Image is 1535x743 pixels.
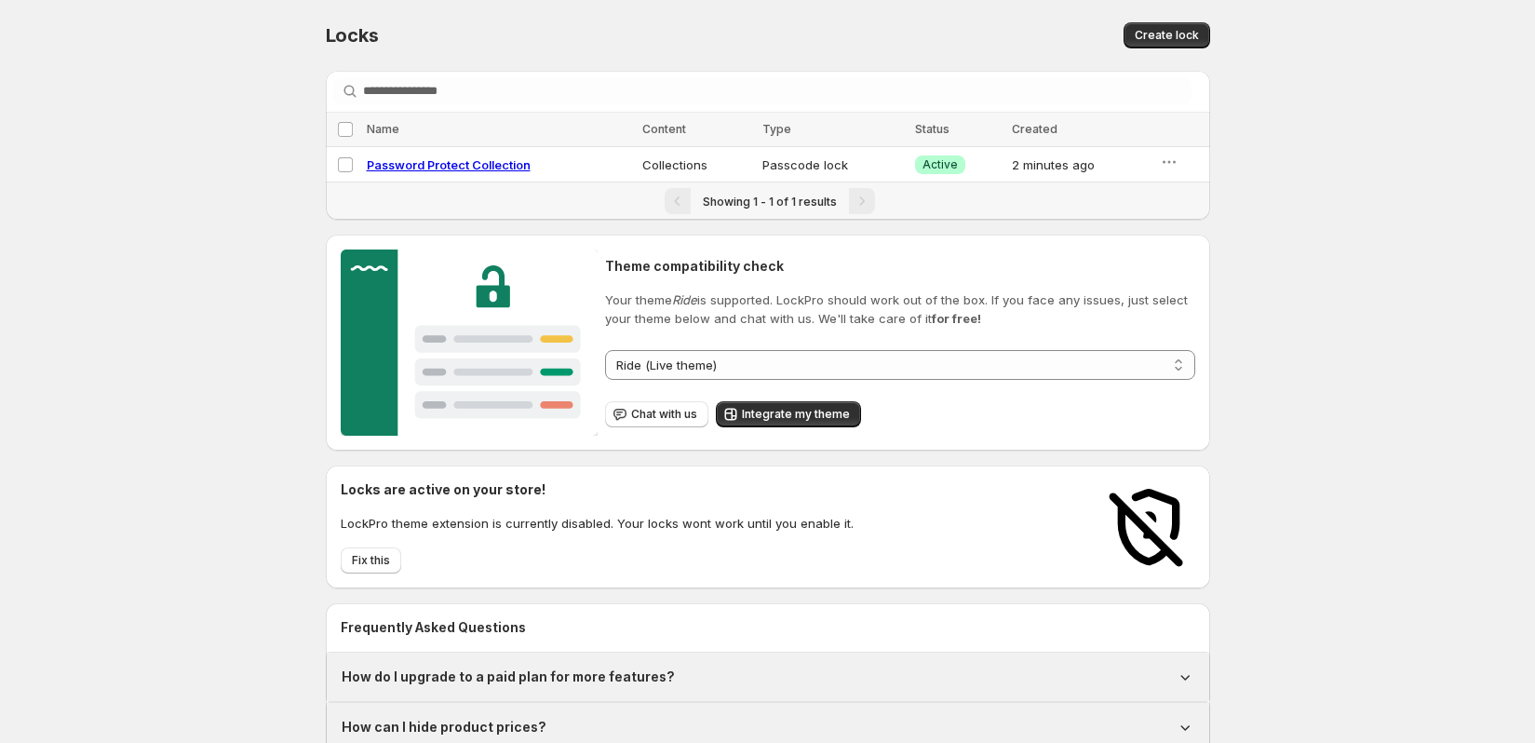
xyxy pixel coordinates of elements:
[342,668,675,686] h1: How do I upgrade to a paid plan for more features?
[742,407,850,422] span: Integrate my theme
[637,147,757,182] td: Collections
[605,401,708,427] button: Chat with us
[932,311,981,326] strong: for free!
[922,157,958,172] span: Active
[1006,147,1154,182] td: 2 minutes ago
[631,407,697,422] span: Chat with us
[915,122,949,136] span: Status
[757,147,909,182] td: Passcode lock
[1124,22,1210,48] button: Create lock
[605,257,1194,276] h2: Theme compatibility check
[703,195,837,209] span: Showing 1 - 1 of 1 results
[605,290,1194,328] p: Your theme is supported. LockPro should work out of the box. If you face any issues, just select ...
[367,157,531,172] a: Password Protect Collection
[367,122,399,136] span: Name
[326,24,379,47] span: Locks
[341,547,401,574] button: Fix this
[341,480,854,499] h2: Locks are active on your store!
[342,718,546,736] h1: How can I hide product prices?
[1135,28,1199,43] span: Create lock
[1012,122,1057,136] span: Created
[341,514,854,533] p: LockPro theme extension is currently disabled. Your locks wont work until you enable it.
[1102,480,1195,574] img: Locks disabled
[326,182,1210,220] nav: Pagination
[672,292,697,307] em: Ride
[716,401,861,427] button: Integrate my theme
[762,122,791,136] span: Type
[341,250,599,436] img: Customer support
[352,553,390,568] span: Fix this
[341,618,1195,637] h2: Frequently Asked Questions
[642,122,686,136] span: Content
